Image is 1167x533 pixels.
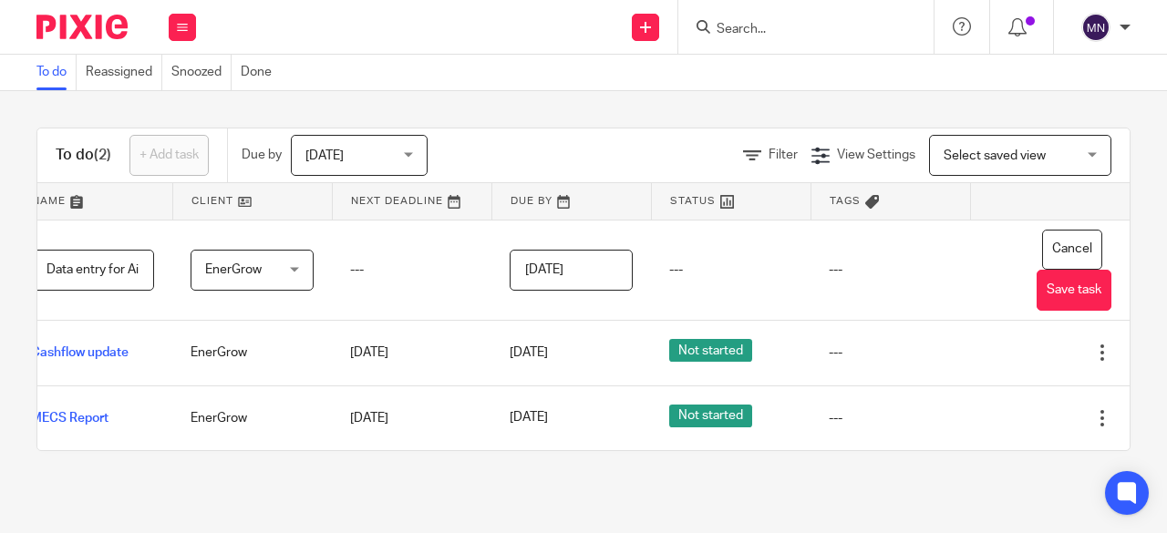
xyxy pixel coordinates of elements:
a: Snoozed [171,55,232,90]
span: [DATE] [510,412,548,425]
h1: To do [56,146,111,165]
a: To do [36,55,77,90]
span: Not started [669,339,752,362]
span: EnerGrow [205,263,262,276]
span: View Settings [837,149,915,161]
span: (2) [94,148,111,162]
a: Cashflow update [31,346,129,359]
button: Save task [1037,270,1111,311]
img: svg%3E [1081,13,1110,42]
span: Not started [669,405,752,427]
a: Done [241,55,281,90]
span: Tags [830,196,861,206]
span: [DATE] [510,346,548,359]
button: Cancel [1042,230,1102,271]
div: --- [829,409,952,427]
span: Select saved view [944,149,1046,162]
div: --- [829,343,952,362]
td: --- [651,220,811,321]
img: Pixie [36,15,128,39]
input: Pick a date [510,250,633,291]
span: [DATE] [305,149,344,162]
span: Filter [769,149,798,161]
input: Search [715,22,879,38]
a: + Add task [129,135,209,176]
p: Due by [242,146,282,164]
td: EnerGrow [172,385,332,450]
td: EnerGrow [172,321,332,385]
a: MECS Report [31,412,108,425]
td: [DATE] [332,385,491,450]
input: Task name [31,250,154,291]
a: Reassigned [86,55,162,90]
td: --- [332,220,491,321]
td: --- [811,220,970,321]
td: [DATE] [332,321,491,385]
